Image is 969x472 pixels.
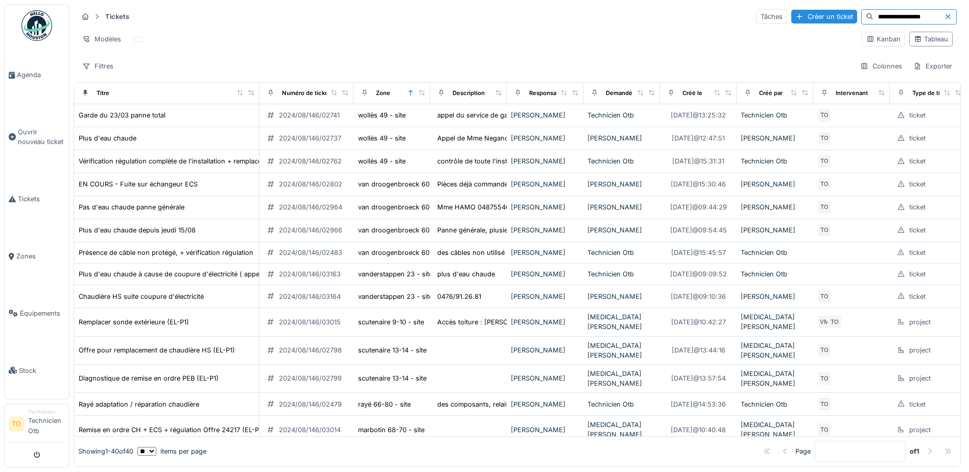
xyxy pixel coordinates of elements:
[358,425,424,435] div: marbotin 68-70 - site
[817,371,832,386] div: TO
[817,223,832,238] div: TO
[909,292,926,301] div: ticket
[358,133,406,143] div: wollès 49 - site
[279,202,342,212] div: 2024/08/146/02964
[279,133,341,143] div: 2024/08/146/02737
[358,156,406,166] div: wollès 49 - site
[279,248,342,257] div: 2024/08/146/02483
[279,269,341,279] div: 2024/08/146/03163
[587,248,656,257] div: Technicien Otb
[5,228,69,285] a: Zones
[682,89,702,98] div: Créé le
[279,156,342,166] div: 2024/08/146/02762
[437,179,549,189] div: Pièces déjà commandées, à installer
[791,10,857,23] div: Créer un ticket
[453,89,485,98] div: Description
[279,373,342,383] div: 2024/08/146/02799
[817,397,832,411] div: TO
[817,154,832,169] div: TO
[856,59,907,74] div: Colonnes
[79,248,253,257] div: Présence de câble non protégé, + vérification régulation
[511,345,579,355] div: [PERSON_NAME]
[587,292,656,301] div: [PERSON_NAME]
[79,110,166,120] div: Garde du 23/03 panne total
[828,315,842,329] div: TO
[909,373,931,383] div: project
[79,269,357,279] div: Plus d'eau chaude à cause de coupure d'électricité ( appel du foyer [PHONE_NUMBER] )
[671,373,726,383] div: [DATE] @ 13:57:54
[817,289,832,303] div: TO
[511,110,579,120] div: [PERSON_NAME]
[741,341,809,360] div: [MEDICAL_DATA][PERSON_NAME]
[670,269,727,279] div: [DATE] @ 09:09:52
[17,70,65,80] span: Agenda
[79,425,264,435] div: Remise en ordre CH + ECS + régulation Offre 24217 (EL-P1)
[909,202,926,212] div: ticket
[817,422,832,437] div: TO
[670,225,727,235] div: [DATE] @ 09:54:45
[28,408,65,440] li: Technicien Otb
[511,156,579,166] div: [PERSON_NAME]
[5,104,69,171] a: Ouvrir nouveau ticket
[671,248,726,257] div: [DATE] @ 15:45:57
[511,373,579,383] div: [PERSON_NAME]
[741,110,809,120] div: Technicien Otb
[137,446,206,456] div: items per page
[358,110,406,120] div: wollès 49 - site
[511,269,579,279] div: [PERSON_NAME]
[511,292,579,301] div: [PERSON_NAME]
[79,179,198,189] div: EN COURS - Fuite sur échangeur ECS
[20,309,65,318] span: Équipements
[912,89,952,98] div: Type de ticket
[358,292,433,301] div: vanderstappen 23 - site
[279,110,340,120] div: 2024/08/146/02741
[909,425,931,435] div: project
[9,408,65,442] a: TO TechnicienTechnicien Otb
[282,89,330,98] div: Numéro de ticket
[672,345,725,355] div: [DATE] @ 13:44:16
[511,179,579,189] div: [PERSON_NAME]
[437,156,581,166] div: contrôle de toute l'installation niveau régulat...
[587,156,656,166] div: Technicien Otb
[587,420,656,439] div: [MEDICAL_DATA][PERSON_NAME]
[741,179,809,189] div: [PERSON_NAME]
[909,269,926,279] div: ticket
[511,133,579,143] div: [PERSON_NAME]
[587,341,656,360] div: [MEDICAL_DATA][PERSON_NAME]
[511,399,579,409] div: [PERSON_NAME]
[437,269,495,279] div: plus d'eau chaude
[358,248,500,257] div: van droogenbroeck 60-62 / helmet 339 - site
[511,425,579,435] div: [PERSON_NAME]
[670,202,727,212] div: [DATE] @ 09:44:29
[671,399,726,409] div: [DATE] @ 14:53:36
[587,269,656,279] div: Technicien Otb
[78,59,118,74] div: Filtres
[5,46,69,104] a: Agenda
[78,32,126,46] div: Modèles
[358,373,427,383] div: scutenaire 13-14 - site
[437,292,481,301] div: 0476/91.26.81
[671,317,726,327] div: [DATE] @ 10:42:27
[817,343,832,358] div: TO
[21,10,52,41] img: Badge_color-CXgf-gQk.svg
[756,9,787,24] div: Tâches
[909,345,931,355] div: project
[279,317,341,327] div: 2024/08/146/03015
[587,399,656,409] div: Technicien Otb
[671,110,726,120] div: [DATE] @ 13:25:32
[79,292,204,301] div: Chaudière HS suite coupure d'électricité
[909,179,926,189] div: ticket
[358,179,500,189] div: van droogenbroeck 60-62 / helmet 339 - site
[18,194,65,204] span: Tickets
[79,133,136,143] div: Plus d'eau chaude
[529,89,565,98] div: Responsable
[741,156,809,166] div: Technicien Otb
[79,225,196,235] div: Plus d'eau chaude depuis jeudi 15/08
[358,225,500,235] div: van droogenbroeck 60-62 / helmet 339 - site
[279,179,342,189] div: 2024/08/146/02802
[79,399,199,409] div: Rayé adaptation / réparation chaudière
[741,369,809,388] div: [MEDICAL_DATA][PERSON_NAME]
[817,131,832,146] div: TO
[606,89,643,98] div: Demandé par
[376,89,390,98] div: Zone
